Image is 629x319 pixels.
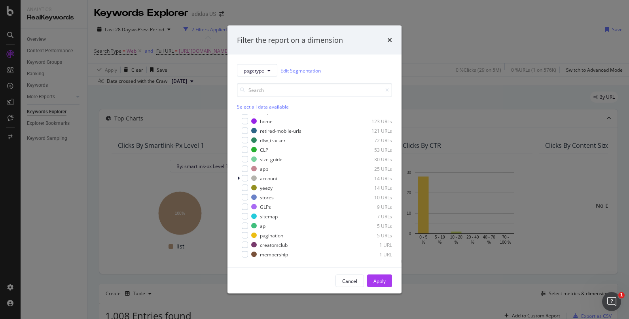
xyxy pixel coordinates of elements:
[602,292,621,311] iframe: Intercom live chat
[353,222,392,229] div: 5 URLs
[124,3,139,18] button: Home
[353,194,392,201] div: 10 URLs
[353,137,392,143] div: 72 URLs
[353,203,392,210] div: 9 URLs
[136,255,148,268] button: Send a message…
[260,251,288,258] div: membership
[353,156,392,162] div: 30 URLs
[373,277,386,284] div: Apply
[260,127,301,134] div: retired-mobile-urls
[227,25,402,294] div: modal
[38,4,95,10] h1: Customer Support
[37,39,44,46] a: Source reference 9275979:
[12,258,19,265] button: Upload attachment
[237,83,392,97] input: Search
[353,127,392,134] div: 121 URLs
[13,85,146,116] div: If your target URLs are in sitemaps, filter any report using the "In Sitemap" metric to view perf...
[13,120,74,126] b: URL-Level Analysis:
[280,66,321,74] a: Edit Segmentation
[353,232,392,239] div: 5 URLs
[342,277,357,284] div: Cancel
[13,15,146,69] div: Use our SiteCrawler to access comprehensive organic performance data that combines crawl data wit...
[23,4,35,17] img: Profile image for Customer Support
[5,3,20,18] button: go back
[260,137,286,143] div: dfw_tracker
[121,218,127,224] a: Source reference 9276120:
[367,275,392,287] button: Apply
[38,258,44,265] button: Gif picker
[335,275,364,287] button: Cancel
[353,184,392,191] div: 14 URLs
[139,3,153,17] div: Close
[260,165,268,172] div: app
[41,109,47,115] a: Source reference 9276008:
[13,229,146,260] div: This approach leverages existing data sources without requiring additional crawls, giving you ins...
[13,186,146,225] div: The Overview Report displays page distribution by organic traffic performance, clearly showing wh...
[353,251,392,258] div: 1 URL
[106,62,112,69] a: Source reference 9276123:
[260,184,273,191] div: yeezy
[25,258,31,265] button: Emoji picker
[387,35,392,45] div: times
[7,242,152,255] textarea: Message…
[260,156,282,162] div: size-guide
[13,131,146,170] div: Access detailed performance metrics for individual URLs through our URL Explorer, which shows vis...
[237,35,343,45] div: Filter the report on a dimension
[353,213,392,220] div: 7 URLs
[260,118,273,124] div: home
[50,258,57,265] button: Start recording
[353,118,392,124] div: 123 URLs
[244,67,264,74] span: pagetype
[353,241,392,248] div: 1 URL
[237,64,277,77] button: pagetype
[618,292,625,298] span: 1
[260,222,267,229] div: api
[13,174,97,181] b: Active/Not Active Analysis:
[237,103,392,110] div: Select all data available
[260,232,283,239] div: pagination
[260,175,277,181] div: account
[260,213,278,220] div: sitemap
[260,146,268,153] div: CLP
[38,10,99,18] p: The team can also help
[353,165,392,172] div: 25 URLs
[353,146,392,153] div: 53 URLs
[260,241,288,248] div: creatorsclub
[260,203,271,210] div: GLPs
[13,73,82,80] b: Filtering by Sitemaps:
[260,194,274,201] div: stores
[353,175,392,181] div: 14 URLs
